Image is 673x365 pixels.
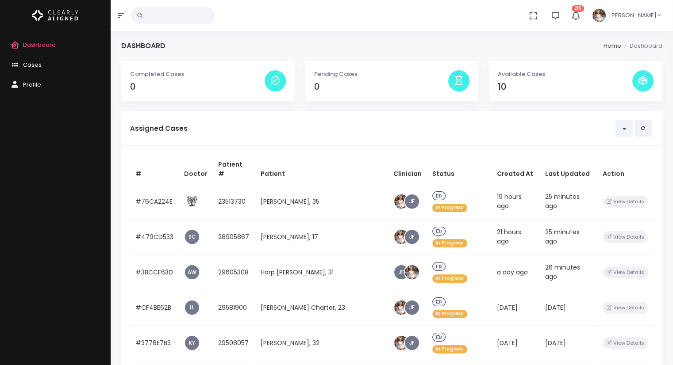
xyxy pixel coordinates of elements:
td: #3BCCF63D [130,255,179,290]
td: #76CA224E [130,184,179,219]
span: 26 minutes ago [545,263,580,281]
th: Last Updated [540,155,597,184]
td: Harp [PERSON_NAME], 31 [255,255,388,290]
td: #479CD533 [130,219,179,255]
span: [DATE] [545,338,566,347]
span: Profile [23,80,41,89]
span: [DATE] [497,303,518,312]
button: View Details [603,302,648,314]
span: 25 minutes ago [545,228,580,246]
li: Home [603,42,621,50]
span: In Progress [432,274,467,283]
span: 25 minutes ago [545,192,580,210]
span: a day ago [497,268,528,277]
h4: 0 [314,82,449,92]
th: Status [427,155,491,184]
td: [PERSON_NAME], 32 [255,325,388,361]
li: Dashboard [621,42,662,50]
th: Action [597,155,654,184]
td: [PERSON_NAME], 17 [255,219,388,255]
h5: Assigned Cases [130,125,615,133]
span: Dashboard [23,41,56,49]
span: 19 hours ago [497,192,522,210]
a: SC [185,230,199,244]
button: View Details [603,231,648,243]
td: 29605308 [213,255,255,290]
td: [PERSON_NAME] Charter, 23 [255,290,388,325]
a: JF [405,336,419,350]
img: Logo Horizontal [32,6,78,25]
p: Available Cases [498,70,632,79]
td: [PERSON_NAME], 35 [255,184,388,219]
button: View Details [603,337,648,349]
button: View Details [603,196,648,208]
span: Cases [23,61,42,69]
td: #CF4BE62B [130,290,179,325]
span: [DATE] [497,338,518,347]
a: JF [405,230,419,244]
span: [PERSON_NAME] [609,11,657,20]
td: 28905867 [213,219,255,255]
button: View Details [603,266,648,278]
th: # [130,155,179,184]
img: Header Avatar [591,8,607,23]
th: Doctor [179,155,213,184]
span: [DATE] [545,303,566,312]
a: JF [405,194,419,209]
p: Completed Cases [130,70,265,79]
td: 29581900 [213,290,255,325]
span: In Progress [432,204,467,212]
a: KY [185,336,199,350]
h4: Dashboard [121,42,165,50]
span: 21 hours ago [497,228,521,246]
span: In Progress [432,345,467,354]
th: Patient [255,155,388,184]
a: AW [185,265,199,279]
th: Created At [492,155,540,184]
h4: 0 [130,82,265,92]
span: In Progress [432,310,467,318]
span: In Progress [432,239,467,247]
a: JF [394,265,408,279]
td: 29598057 [213,325,255,361]
td: 23513730 [213,184,255,219]
th: Clinician [388,155,427,184]
p: Pending Cases [314,70,449,79]
th: Patient # [213,155,255,184]
a: LL [185,300,199,315]
a: JF [405,300,419,315]
h4: 10 [498,82,632,92]
span: 216 [572,5,584,12]
td: #3776E7B3 [130,325,179,361]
